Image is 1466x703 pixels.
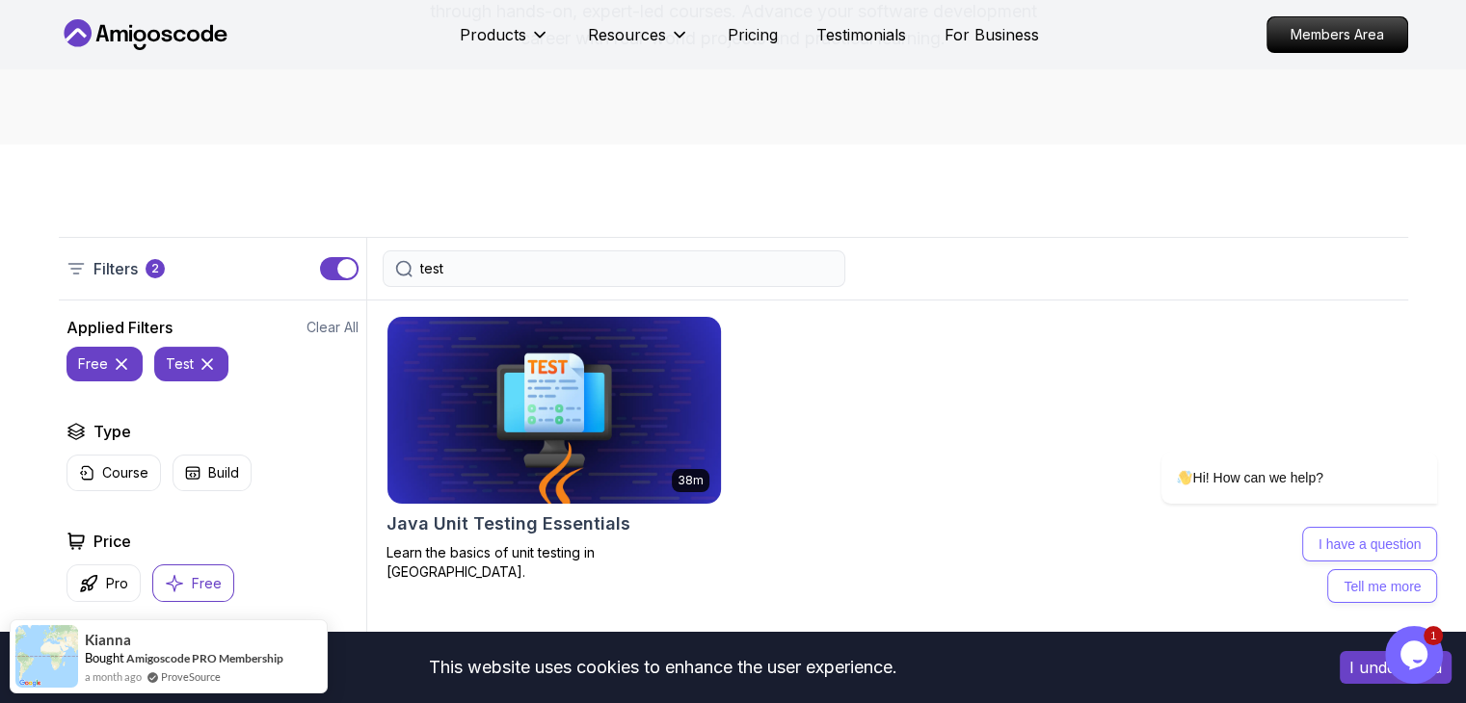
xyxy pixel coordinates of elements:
a: Pricing [728,23,778,46]
a: Testimonials [816,23,906,46]
p: Learn the basics of unit testing in [GEOGRAPHIC_DATA]. [386,543,722,582]
p: Build [208,463,239,482]
h2: Java Unit Testing Essentials [386,510,630,537]
p: Free [192,574,222,593]
a: Amigoscode PRO Membership [126,651,283,665]
button: Pro [67,564,141,602]
iframe: chat widget [1385,626,1447,684]
div: This website uses cookies to enhance the user experience. [14,646,1311,689]
p: free [78,354,108,374]
span: Bought [85,650,124,665]
a: For Business [945,23,1039,46]
iframe: chat widget [1100,300,1447,616]
p: test [166,354,194,374]
a: Java Unit Testing Essentials card38mJava Unit Testing EssentialsLearn the basics of unit testing ... [386,316,722,582]
p: Members Area [1267,17,1407,52]
p: 38m [678,473,704,488]
button: free [67,347,143,381]
h2: Type [93,420,131,443]
button: Clear All [307,318,359,337]
span: Kianna [85,632,131,648]
button: Products [460,23,549,62]
p: Filters [93,257,138,280]
img: provesource social proof notification image [15,625,78,688]
p: Resources [588,23,666,46]
button: Accept cookies [1340,651,1452,684]
span: a month ago [85,668,142,685]
button: Resources [588,23,689,62]
img: Java Unit Testing Essentials card [379,312,729,508]
p: 2 [151,261,159,276]
button: Free [152,564,234,602]
a: ProveSource [161,668,221,685]
p: Products [460,23,526,46]
h2: Price [93,530,131,553]
button: Course [67,455,161,491]
p: Course [102,463,148,482]
h2: Applied Filters [67,316,173,339]
input: Search Java, React, Spring boot ... [420,259,833,278]
p: Pro [106,574,128,593]
button: Build [173,455,252,491]
button: test [154,347,228,381]
a: Members Area [1266,16,1408,53]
